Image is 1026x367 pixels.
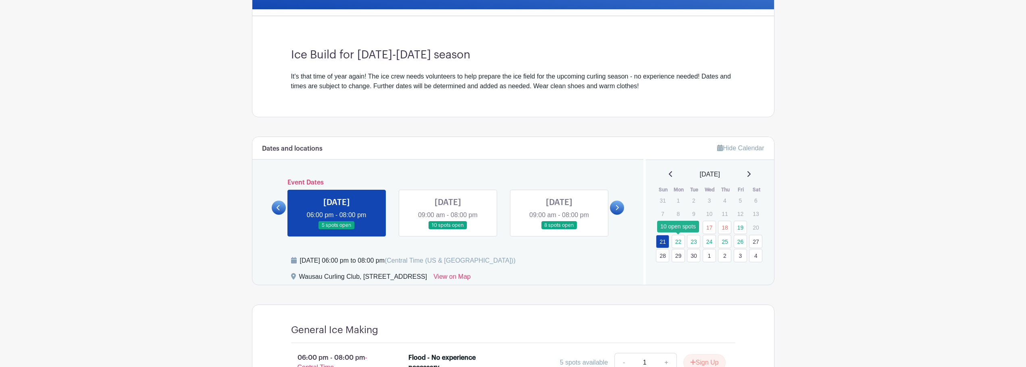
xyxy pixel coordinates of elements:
[734,221,747,234] a: 19
[703,194,716,207] p: 3
[672,207,685,220] p: 8
[700,170,720,179] span: [DATE]
[703,207,716,220] p: 10
[687,194,700,207] p: 2
[291,48,735,62] h3: Ice Build for [DATE]-[DATE] season
[703,249,716,262] a: 1
[749,194,762,207] p: 6
[657,221,699,232] div: 10 open spots
[433,272,470,285] a: View on Map
[687,186,702,194] th: Tue
[703,221,716,234] a: 17
[687,235,700,248] a: 23
[734,207,747,220] p: 12
[291,324,378,336] h4: General Ice Making
[672,249,685,262] a: 29
[734,235,747,248] a: 26
[718,194,731,207] p: 4
[718,235,731,248] a: 25
[718,249,731,262] a: 2
[717,145,764,151] a: Hide Calendar
[749,221,762,234] p: 20
[718,207,731,220] p: 11
[656,186,671,194] th: Sun
[718,186,733,194] th: Thu
[656,221,669,234] p: 14
[749,207,762,220] p: 13
[733,186,749,194] th: Fri
[687,207,700,220] p: 9
[702,186,718,194] th: Wed
[656,235,669,248] a: 21
[291,72,735,91] div: It's that time of year again! The ice crew needs volunteers to help prepare the ice field for the...
[656,194,669,207] p: 31
[749,249,762,262] a: 4
[749,235,762,248] a: 27
[672,235,685,248] a: 22
[718,221,731,234] a: 18
[385,257,516,264] span: (Central Time (US & [GEOGRAPHIC_DATA]))
[286,179,610,187] h6: Event Dates
[734,249,747,262] a: 3
[734,194,747,207] p: 5
[656,207,669,220] p: 7
[300,256,516,265] div: [DATE] 06:00 pm to 08:00 pm
[299,272,427,285] div: Wausau Curling Club, [STREET_ADDRESS]
[656,249,669,262] a: 28
[671,186,687,194] th: Mon
[687,249,700,262] a: 30
[703,235,716,248] a: 24
[672,194,685,207] p: 1
[749,186,764,194] th: Sat
[262,145,323,153] h6: Dates and locations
